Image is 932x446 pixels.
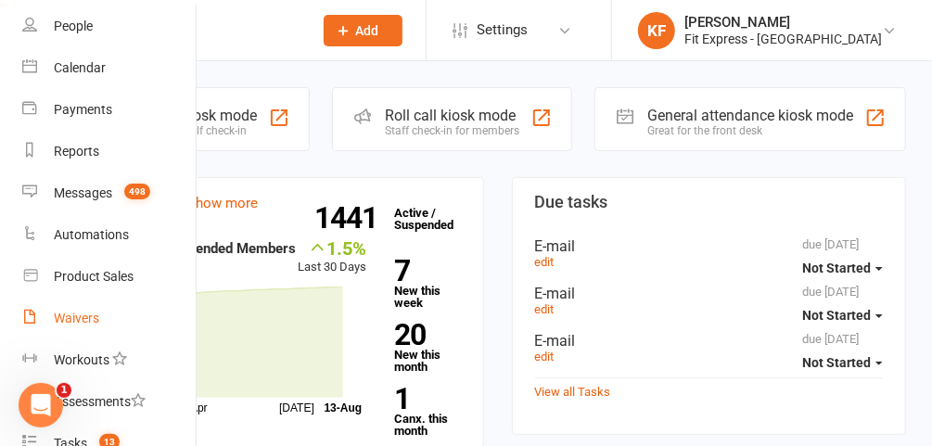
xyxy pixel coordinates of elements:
[802,308,871,323] span: Not Started
[684,14,882,31] div: [PERSON_NAME]
[535,255,555,269] a: edit
[356,23,379,38] span: Add
[298,237,366,258] div: 1.5%
[22,6,198,47] a: People
[54,102,112,117] div: Payments
[802,299,883,332] button: Not Started
[385,193,466,245] a: 1441Active / Suspended
[394,385,453,413] strong: 1
[22,89,198,131] a: Payments
[109,18,300,44] input: Search...
[535,193,884,211] h3: Due tasks
[22,214,198,256] a: Automations
[54,269,134,284] div: Product Sales
[112,193,461,211] h3: Members
[54,144,99,159] div: Reports
[535,302,555,316] a: edit
[124,184,150,199] span: 498
[394,257,460,309] a: 7New this week
[535,237,884,255] div: E-mail
[57,383,71,398] span: 1
[54,185,112,200] div: Messages
[535,350,555,363] a: edit
[802,251,883,285] button: Not Started
[54,394,146,409] div: Assessments
[647,124,853,137] div: Great for the front desk
[394,321,453,349] strong: 20
[535,385,611,399] a: View all Tasks
[22,131,198,172] a: Reports
[54,19,93,33] div: People
[54,60,106,75] div: Calendar
[802,261,871,275] span: Not Started
[535,285,884,302] div: E-mail
[22,47,198,89] a: Calendar
[142,107,257,124] div: Class kiosk mode
[324,15,402,46] button: Add
[22,381,198,423] a: Assessments
[19,383,63,427] iframe: Intercom live chat
[802,346,883,379] button: Not Started
[394,385,460,437] a: 1Canx. this month
[477,9,528,51] span: Settings
[535,332,884,350] div: E-mail
[54,227,129,242] div: Automations
[142,124,257,137] div: Member self check-in
[385,124,519,137] div: Staff check-in for members
[394,257,453,285] strong: 7
[647,107,853,124] div: General attendance kiosk mode
[638,12,675,49] div: KF
[188,195,258,211] a: show more
[314,204,385,232] strong: 1441
[22,256,198,298] a: Product Sales
[22,172,198,214] a: Messages 498
[802,355,871,370] span: Not Started
[22,298,198,339] a: Waivers
[112,240,296,257] strong: Active / Suspended Members
[385,107,519,124] div: Roll call kiosk mode
[298,237,366,277] div: Last 30 Days
[684,31,882,47] div: Fit Express - [GEOGRAPHIC_DATA]
[22,339,198,381] a: Workouts
[54,311,99,325] div: Waivers
[54,352,109,367] div: Workouts
[394,321,460,373] a: 20New this month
